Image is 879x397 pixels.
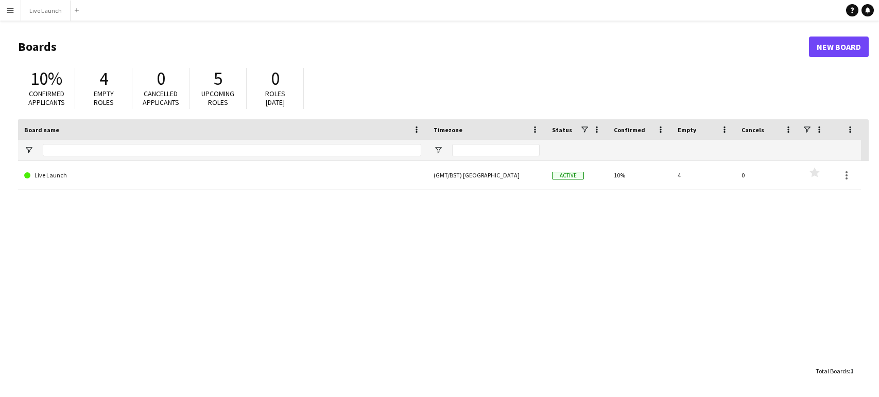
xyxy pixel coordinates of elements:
[742,126,764,134] span: Cancels
[201,89,234,107] span: Upcoming roles
[214,67,222,90] span: 5
[671,161,735,189] div: 4
[816,367,849,375] span: Total Boards
[18,39,809,55] h1: Boards
[816,361,853,381] div: :
[94,89,114,107] span: Empty roles
[157,67,165,90] span: 0
[24,146,33,155] button: Open Filter Menu
[434,126,462,134] span: Timezone
[552,126,572,134] span: Status
[608,161,671,189] div: 10%
[265,89,285,107] span: Roles [DATE]
[735,161,799,189] div: 0
[552,172,584,179] span: Active
[30,67,62,90] span: 10%
[143,89,179,107] span: Cancelled applicants
[43,144,421,156] input: Board name Filter Input
[434,146,443,155] button: Open Filter Menu
[850,367,853,375] span: 1
[809,37,869,57] a: New Board
[271,67,280,90] span: 0
[614,126,645,134] span: Confirmed
[21,1,71,21] button: Live Launch
[24,161,421,190] a: Live Launch
[99,67,108,90] span: 4
[28,89,65,107] span: Confirmed applicants
[678,126,696,134] span: Empty
[452,144,540,156] input: Timezone Filter Input
[427,161,546,189] div: (GMT/BST) [GEOGRAPHIC_DATA]
[24,126,59,134] span: Board name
